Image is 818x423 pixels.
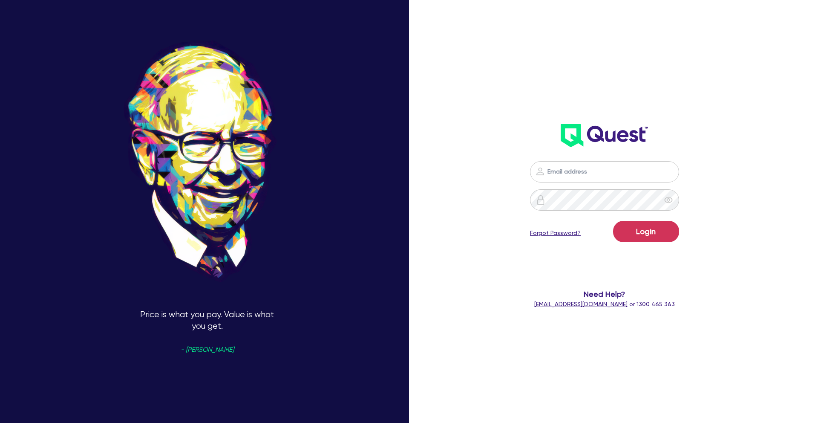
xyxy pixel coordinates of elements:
[664,196,673,204] span: eye
[613,221,679,242] button: Login
[561,124,648,147] img: wH2k97JdezQIQAAAABJRU5ErkJggg==
[534,301,675,307] span: or 1300 465 363
[534,301,628,307] a: [EMAIL_ADDRESS][DOMAIN_NAME]
[495,288,714,300] span: Need Help?
[536,195,546,205] img: icon-password
[535,166,545,177] img: icon-password
[530,161,679,183] input: Email address
[530,229,581,238] a: Forgot Password?
[181,347,234,353] span: - [PERSON_NAME]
